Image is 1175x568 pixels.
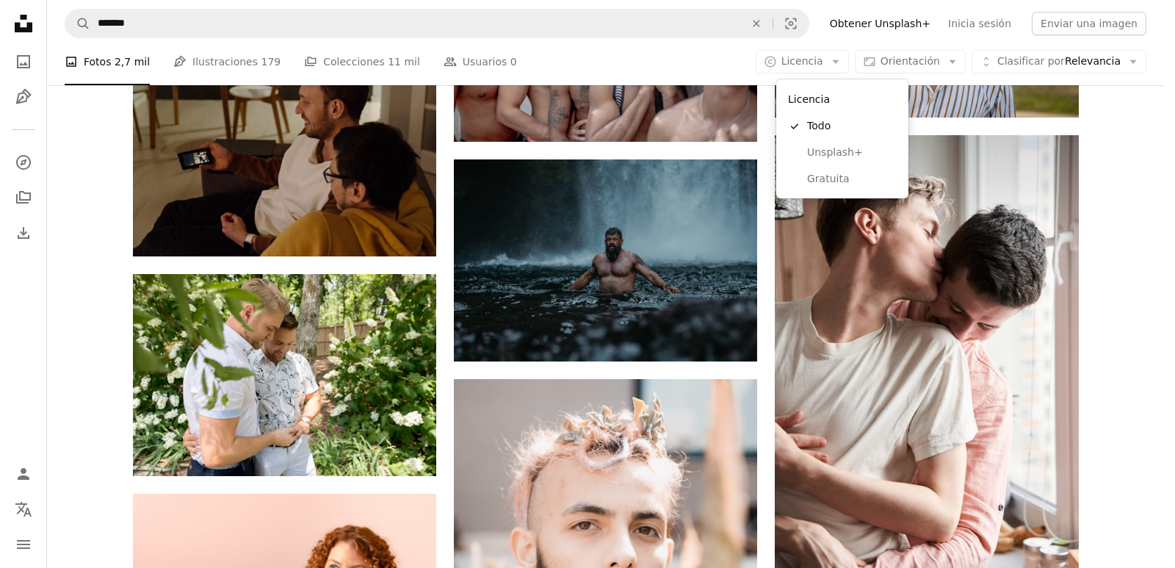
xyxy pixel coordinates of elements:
[776,79,908,198] div: Licencia
[756,50,849,73] button: Licencia
[782,85,903,113] div: Licencia
[855,50,966,73] button: Orientación
[781,55,823,67] span: Licencia
[807,119,897,134] span: Todo
[807,172,897,187] span: Gratuita
[807,145,897,160] span: Unsplash+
